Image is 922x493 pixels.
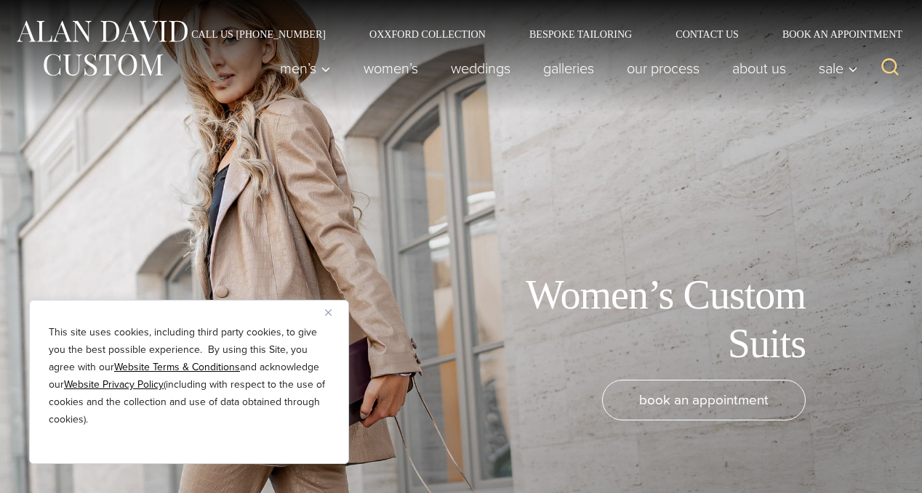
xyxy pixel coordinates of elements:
[169,29,348,39] a: Call Us [PHONE_NUMBER]
[264,54,866,83] nav: Primary Navigation
[435,54,527,83] a: weddings
[527,54,611,83] a: Galleries
[348,29,508,39] a: Oxxford Collection
[280,61,331,76] span: Men’s
[49,324,329,428] p: This site uses cookies, including third party cookies, to give you the best possible experience. ...
[819,61,858,76] span: Sale
[325,303,342,321] button: Close
[348,54,435,83] a: Women’s
[64,377,164,392] a: Website Privacy Policy
[761,29,907,39] a: Book an Appointment
[478,271,806,368] h1: Women’s Custom Suits
[873,51,907,86] button: View Search Form
[654,29,761,39] a: Contact Us
[639,389,769,410] span: book an appointment
[15,16,189,81] img: Alan David Custom
[602,380,806,420] a: book an appointment
[508,29,654,39] a: Bespoke Tailoring
[169,29,907,39] nav: Secondary Navigation
[611,54,716,83] a: Our Process
[114,359,240,375] a: Website Terms & Conditions
[716,54,803,83] a: About Us
[325,309,332,316] img: Close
